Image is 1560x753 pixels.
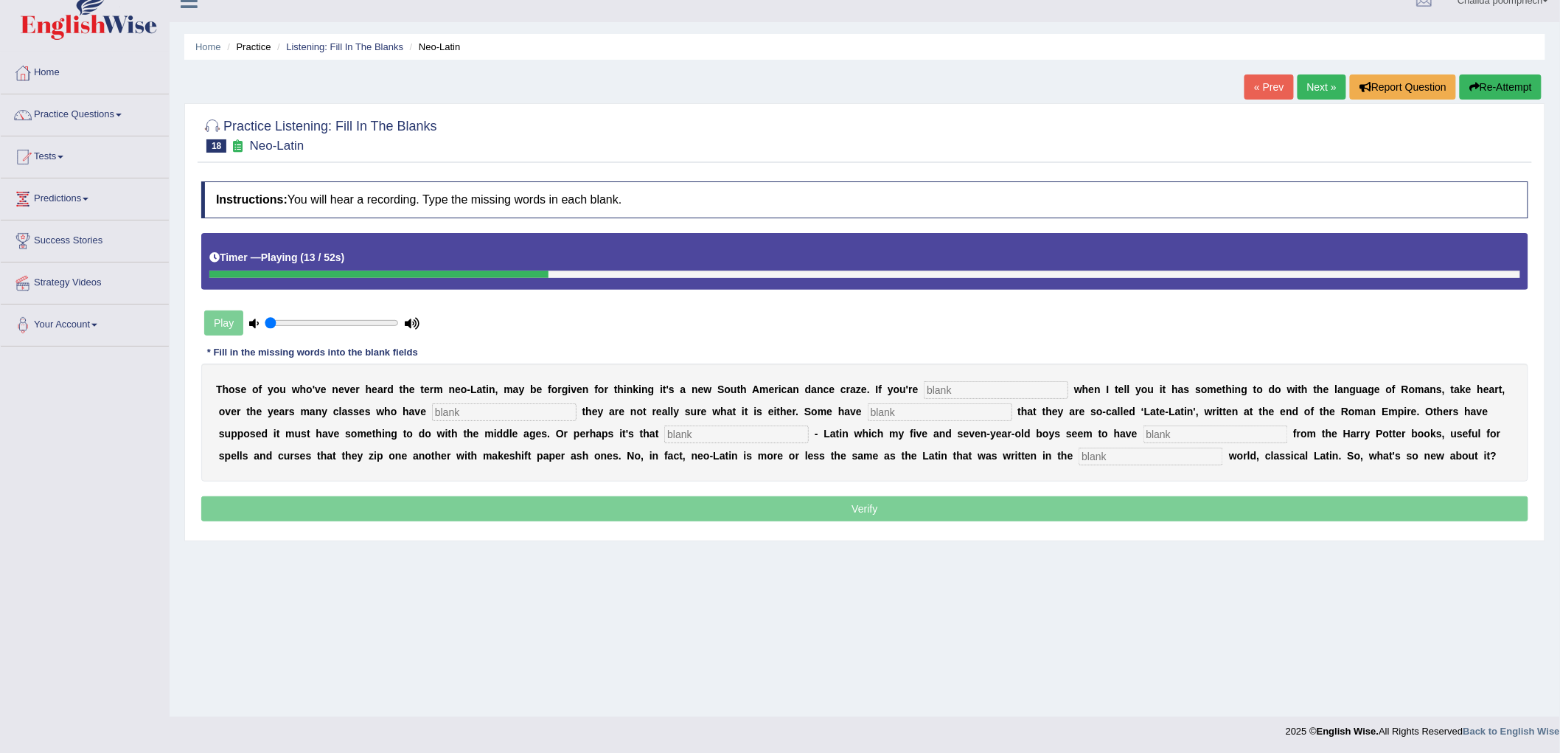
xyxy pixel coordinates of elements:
[1424,384,1430,395] b: a
[876,384,879,395] b: I
[638,384,641,395] b: i
[823,384,829,395] b: c
[1466,384,1472,395] b: e
[829,384,835,395] b: e
[252,384,259,395] b: o
[216,193,288,206] b: Instructions:
[680,384,686,395] b: a
[333,406,339,417] b: c
[804,406,811,417] b: S
[1232,384,1235,395] b: i
[1253,384,1257,395] b: t
[1075,406,1079,417] b: r
[1184,384,1190,395] b: s
[838,406,845,417] b: h
[1208,384,1216,395] b: m
[663,384,666,395] b: t
[415,406,421,417] b: v
[1,136,169,173] a: Tests
[486,384,489,395] b: i
[1135,384,1141,395] b: y
[1295,384,1298,395] b: i
[1350,384,1357,395] b: g
[598,384,605,395] b: o
[846,384,850,395] b: r
[704,384,712,395] b: w
[231,406,237,417] b: e
[666,384,669,395] b: '
[826,406,832,417] b: e
[483,384,487,395] b: t
[1269,384,1275,395] b: d
[279,406,285,417] b: a
[355,384,359,395] b: r
[777,406,781,417] b: t
[206,139,226,153] span: 18
[1103,406,1107,417] b: -
[1463,726,1560,737] strong: Back to English Wise
[201,181,1528,218] h4: You will hear a recording. Type the missing words in each blank.
[745,406,748,417] b: t
[246,406,250,417] b: t
[301,406,310,417] b: m
[321,384,327,395] b: e
[1314,384,1317,395] b: t
[430,384,433,395] b: r
[793,384,800,395] b: n
[627,384,633,395] b: n
[1106,406,1112,417] b: c
[1141,384,1148,395] b: o
[643,406,647,417] b: t
[424,384,430,395] b: e
[332,384,339,395] b: n
[292,384,300,395] b: w
[850,406,856,417] b: v
[1042,406,1046,417] b: t
[1163,384,1166,395] b: t
[1079,406,1085,417] b: e
[342,406,348,417] b: a
[656,406,662,417] b: e
[530,384,537,395] b: b
[624,384,627,395] b: i
[664,426,809,443] input: blank
[1,221,169,257] a: Success Stories
[306,384,313,395] b: o
[387,384,394,395] b: d
[1362,384,1368,395] b: a
[740,384,747,395] b: h
[1034,406,1037,417] b: t
[1,178,169,215] a: Predictions
[594,384,598,395] b: f
[1018,406,1022,417] b: t
[913,384,919,395] b: e
[537,384,543,395] b: e
[339,406,342,417] b: l
[840,384,846,395] b: c
[618,384,624,395] b: h
[1070,406,1076,417] b: a
[1143,426,1288,443] input: blank
[209,252,344,263] h5: Timer —
[1343,384,1350,395] b: n
[592,406,598,417] b: e
[289,406,295,417] b: s
[1301,384,1308,395] b: h
[219,406,226,417] b: o
[619,406,625,417] b: e
[1489,384,1495,395] b: a
[685,406,691,417] b: s
[350,384,356,395] b: e
[856,384,861,395] b: z
[1323,384,1329,395] b: e
[668,406,671,417] b: l
[274,384,280,395] b: o
[403,406,409,417] b: h
[313,384,315,395] b: '
[1337,384,1343,395] b: a
[861,384,867,395] b: e
[237,406,240,417] b: r
[692,384,698,395] b: n
[894,384,900,395] b: o
[1350,74,1456,100] button: Report Question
